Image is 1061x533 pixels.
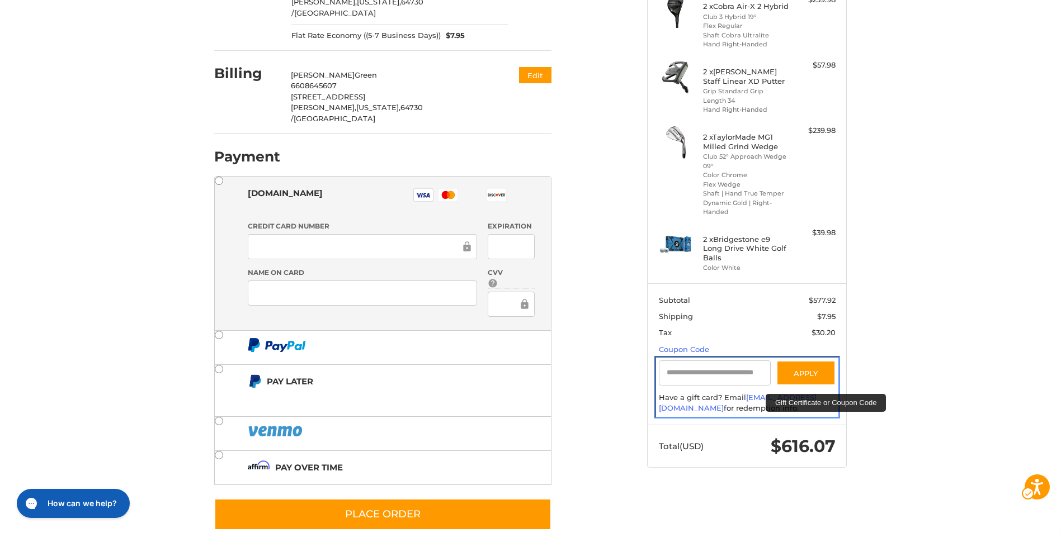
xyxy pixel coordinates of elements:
[703,132,789,151] h4: 2 x TaylorMade MG1 Milled Grind Wedge
[703,12,789,22] li: Club 3 Hybrid 19°
[248,374,262,388] img: Pay Later icon
[659,296,690,304] span: Subtotal
[355,70,377,79] span: Green
[441,30,465,41] span: $7.95
[214,498,551,530] button: Place Order
[275,458,343,477] div: Pay over time
[703,189,789,217] li: Shaft | Hand True Temper Dynamic Gold | Right-Handed
[11,485,133,522] iframe: Iframe
[703,67,789,85] h4: 2 x [PERSON_NAME] Staff Linear XD Putter
[659,360,771,386] input: Gift Certificate or Coupon Code
[659,328,672,337] span: Tax
[291,30,441,41] span: Flat Rate Economy ((5-7 Business Days))
[703,263,789,273] li: Color White
[214,148,280,165] h2: Payment
[248,268,477,278] label: Name on Card
[812,328,836,337] span: $30.20
[488,221,534,231] label: Expiration
[791,227,836,239] div: $39.98
[294,8,376,17] span: [GEOGRAPHIC_DATA]
[248,184,323,202] div: [DOMAIN_NAME]
[771,436,836,456] span: $616.07
[659,312,693,321] span: Shipping
[703,170,789,180] li: Color Chrome
[519,67,551,83] button: Edit
[703,235,789,262] h4: 2 x Bridgestone e9 Long Drive White Golf Balls
[291,70,355,79] span: [PERSON_NAME]
[703,105,789,115] li: Hand Right-Handed
[291,103,423,123] span: 64730 /
[291,92,365,101] span: [STREET_ADDRESS]
[703,96,789,106] li: Length 34
[248,221,477,231] label: Credit Card Number
[817,312,836,321] span: $7.95
[809,296,836,304] span: $577.92
[267,372,481,391] div: Pay Later
[659,345,709,354] a: Coupon Code
[214,65,280,82] h2: Billing
[291,103,356,112] span: [PERSON_NAME],
[659,392,836,414] div: Have a gift card? Email for redemption info.
[356,103,400,112] span: [US_STATE],
[248,338,306,352] img: PayPal icon
[248,460,270,474] img: Affirm icon
[294,114,375,123] span: [GEOGRAPHIC_DATA]
[248,393,482,403] iframe: PayPal Message 2
[703,40,789,49] li: Hand Right-Handed
[776,360,836,386] button: Apply
[703,180,789,189] li: Flex Wedge
[703,152,789,170] li: Club 52° Approach Wedge 09°
[703,87,789,96] li: Grip Standard Grip
[488,268,534,289] label: CVV
[703,2,789,11] h4: 2 x Cobra Air-X 2 Hybrid
[703,21,789,31] li: Flex Regular
[703,31,789,40] li: Shaft Cobra Ultralite
[659,441,704,451] span: Total (USD)
[791,60,836,71] div: $57.98
[291,81,337,90] span: 6608645607
[791,125,836,136] div: $239.98
[248,424,305,438] img: PayPal icon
